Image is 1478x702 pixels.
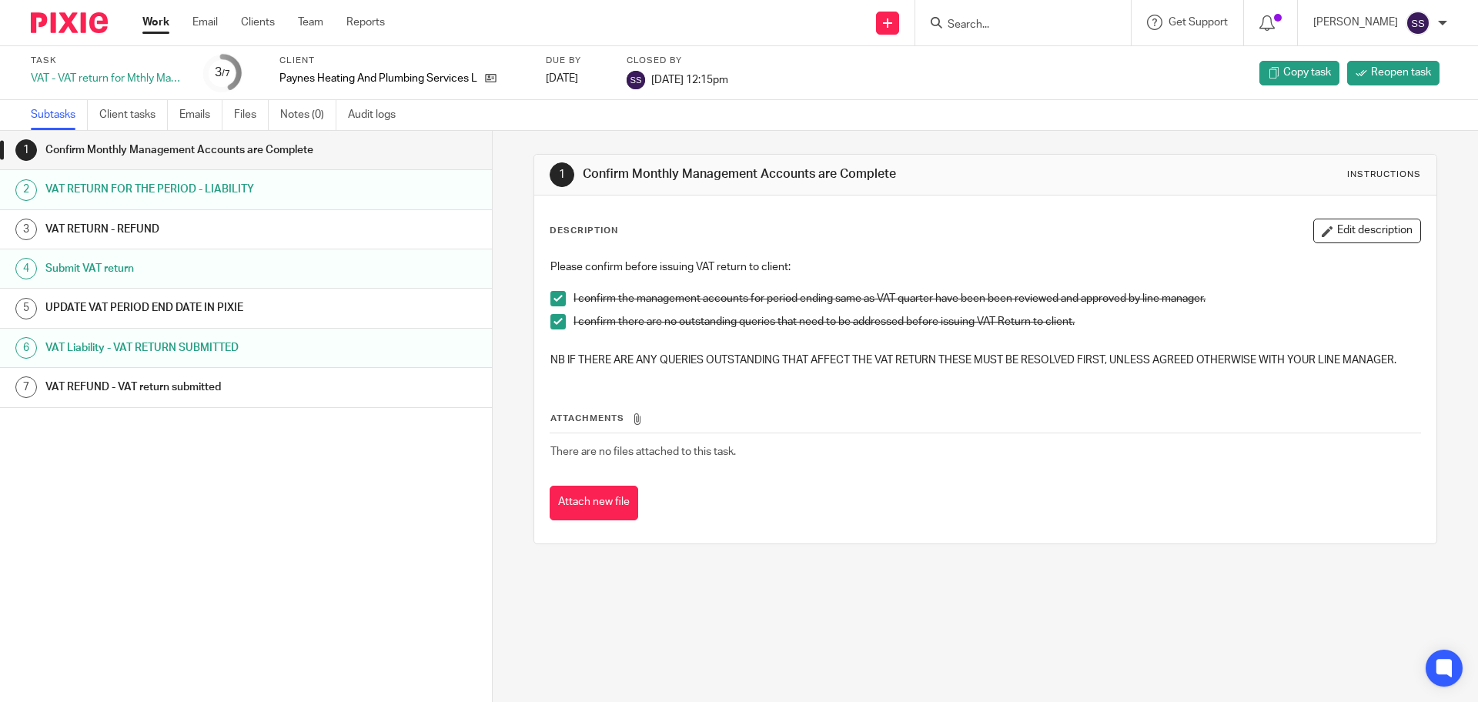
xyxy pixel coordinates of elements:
div: 6 [15,337,37,359]
div: 4 [15,258,37,279]
button: Attach new file [550,486,638,520]
div: Instructions [1347,169,1421,181]
small: /7 [222,69,230,78]
button: Edit description [1313,219,1421,243]
p: Paynes Heating And Plumbing Services Limited [279,71,477,86]
div: VAT - VAT return for Mthly Man Acc Clients - [DATE] - [DATE] [31,71,185,86]
span: Attachments [550,414,624,423]
h1: VAT RETURN - REFUND [45,218,333,241]
span: Copy task [1283,65,1331,80]
span: Reopen task [1371,65,1431,80]
p: Please confirm before issuing VAT return to client: [550,259,1419,275]
p: Description [550,225,618,237]
a: Files [234,100,269,130]
a: Client tasks [99,100,168,130]
img: svg%3E [627,71,645,89]
img: svg%3E [1406,11,1430,35]
label: Closed by [627,55,728,67]
a: Reports [346,15,385,30]
img: Pixie [31,12,108,33]
label: Client [279,55,527,67]
input: Search [946,18,1085,32]
a: Work [142,15,169,30]
h1: Confirm Monthly Management Accounts are Complete [583,166,1018,182]
label: Task [31,55,185,67]
p: I confirm the management accounts for period ending same as VAT quarter have been been reviewed a... [573,291,1419,306]
span: [DATE] 12:15pm [651,74,728,85]
h1: VAT RETURN FOR THE PERIOD - LIABILITY [45,178,333,201]
a: Email [192,15,218,30]
p: I confirm there are no outstanding queries that need to be addressed before issuing VAT Return to... [573,314,1419,329]
span: There are no files attached to this task. [550,446,736,457]
h1: Submit VAT return [45,257,333,280]
label: Due by [546,55,607,67]
div: 2 [15,179,37,201]
a: Copy task [1259,61,1339,85]
h1: VAT Liability - VAT RETURN SUBMITTED [45,336,333,359]
div: [DATE] [546,71,607,86]
h1: Confirm Monthly Management Accounts are Complete [45,139,333,162]
div: 1 [15,139,37,161]
a: Audit logs [348,100,407,130]
a: Team [298,15,323,30]
a: Emails [179,100,222,130]
a: Subtasks [31,100,88,130]
a: Reopen task [1347,61,1440,85]
h1: UPDATE VAT PERIOD END DATE IN PIXIE [45,296,333,319]
div: 3 [215,64,230,82]
span: Get Support [1169,17,1228,28]
p: [PERSON_NAME] [1313,15,1398,30]
p: NB IF THERE ARE ANY QUERIES OUTSTANDING THAT AFFECT THE VAT RETURN THESE MUST BE RESOLVED FIRST, ... [550,353,1419,368]
a: Clients [241,15,275,30]
div: 3 [15,219,37,240]
h1: VAT REFUND - VAT return submitted [45,376,333,399]
a: Notes (0) [280,100,336,130]
div: 5 [15,298,37,319]
div: 7 [15,376,37,398]
div: 1 [550,162,574,187]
